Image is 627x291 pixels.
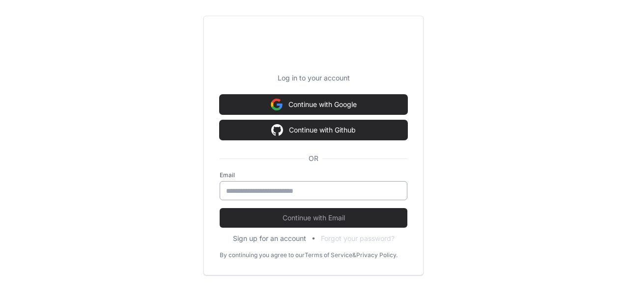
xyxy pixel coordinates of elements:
button: Continue with Google [220,95,407,114]
button: Continue with Github [220,120,407,140]
a: Privacy Policy. [356,251,398,259]
label: Email [220,171,407,179]
div: By continuing you agree to our [220,251,305,259]
button: Sign up for an account [233,234,306,243]
img: Sign in with google [271,120,283,140]
a: Terms of Service [305,251,352,259]
p: Log in to your account [220,73,407,83]
span: Continue with Email [220,213,407,223]
button: Forgot your password? [321,234,395,243]
span: OR [305,154,322,163]
button: Continue with Email [220,208,407,228]
img: Sign in with google [271,95,283,114]
div: & [352,251,356,259]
